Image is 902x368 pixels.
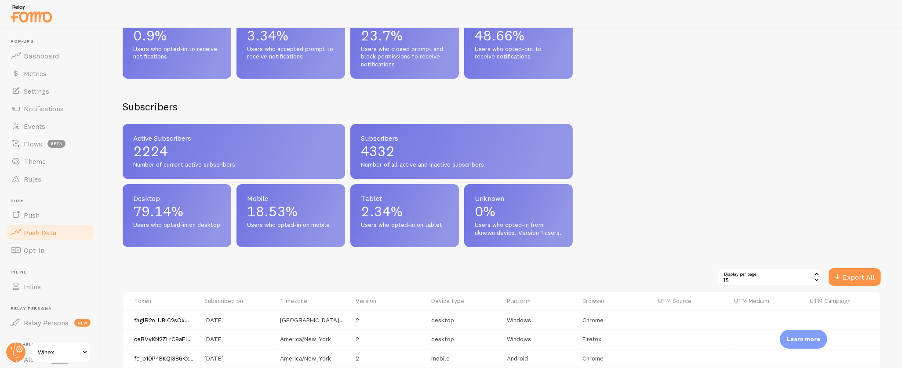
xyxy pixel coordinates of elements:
[5,241,96,259] a: Opt-In
[475,221,562,237] span: Users who opted-in from uknown device. Version 1 users.
[133,144,335,158] p: 2224
[475,204,562,219] p: 0%
[24,175,41,183] span: Rules
[5,117,96,135] a: Events
[361,135,562,142] span: Subscribers
[11,306,96,312] span: Relay Persona
[47,140,65,148] span: beta
[11,270,96,275] span: Inline
[426,292,502,310] th: Device type
[24,157,46,166] span: Theme
[5,153,96,170] a: Theme
[124,292,199,310] th: Token
[247,221,335,229] span: Users who opted-in on mobile
[350,292,426,310] th: Version
[5,224,96,241] a: Push Data
[124,329,199,349] td: ceRVvKN2ZLrC9aEl41_AUq:APA91bG7F3XJf0RD4SOObD5WhZ6CtnEwFMacxBnBYz98OHoGYbVgQ9zSdoAEhrDnIOoRTm2ueT...
[24,122,45,131] span: Events
[729,292,804,310] th: UTM Medium
[780,330,827,349] div: Learn more
[24,87,49,95] span: Settings
[11,39,96,44] span: Pop-ups
[5,170,96,188] a: Rules
[199,292,275,310] th: Subscribed on
[502,349,577,368] td: Android
[475,195,562,202] span: Unknown
[275,349,350,368] td: America/New_York
[475,29,562,43] p: 48.66%
[275,310,350,330] td: [GEOGRAPHIC_DATA]/[GEOGRAPHIC_DATA]
[350,349,426,368] td: 2
[5,135,96,153] a: Flows beta
[133,195,221,202] span: Desktop
[133,135,335,142] span: Active Subscribers
[11,198,96,204] span: Push
[426,310,502,330] td: desktop
[38,347,80,357] span: Winex
[578,349,653,368] td: Chrome
[199,329,275,349] td: [DATE]
[426,329,502,349] td: desktop
[275,329,350,349] td: America/New_York
[24,211,40,219] span: Push
[199,349,275,368] td: [DATE]
[502,292,577,310] th: Platform
[247,204,335,219] p: 18.53%
[24,246,44,255] span: Opt-In
[361,45,448,69] span: Users who closed prompt and block permissions to receive notifications
[32,342,91,363] a: Winex
[578,329,653,349] td: Firefox
[578,292,653,310] th: Browser
[5,65,96,82] a: Metrics
[24,139,42,148] span: Flows
[133,45,221,61] span: Users who opted-in to receive notifications
[804,292,880,310] th: UTM Campaign
[5,206,96,224] a: Push
[124,310,199,330] td: fhglR2o_UBlC2sOxWmDpZS:APA91bF33PISFcBSfYfDL7E2w8m-YFIiCu78080ZrPUMHGimnRcEkUHTmmCSz0k2Hr5_N3eCKB...
[247,29,335,43] p: 3.34%
[350,310,426,330] td: 2
[24,51,59,60] span: Dashboard
[502,310,577,330] td: Windows
[5,278,96,295] a: Inline
[133,204,221,219] p: 79.14%
[5,82,96,100] a: Settings
[5,314,96,332] a: Relay Persona new
[74,319,91,327] span: new
[426,349,502,368] td: mobile
[247,45,335,61] span: Users who accepted prompt to receive notifications
[361,29,448,43] p: 23.7%
[133,221,221,229] span: Users who opted-in on desktop
[361,204,448,219] p: 2.34%
[275,292,350,310] th: Timezone
[24,228,57,237] span: Push Data
[475,45,562,61] span: Users who opted-out to receive notifications
[787,335,820,343] p: Learn more
[361,161,562,169] span: Number of all active and inactive subscribers
[361,195,448,202] span: Tablet
[24,104,64,113] span: Notifications
[9,2,53,25] img: fomo-relay-logo-orange.svg
[24,318,69,327] span: Relay Persona
[578,310,653,330] td: Chrome
[133,29,221,43] p: 0.9%
[123,100,178,113] h2: Subscribers
[199,310,275,330] td: [DATE]
[24,282,41,291] span: Inline
[361,144,562,158] p: 4332
[24,69,47,78] span: Metrics
[718,268,823,286] div: 15
[361,221,448,229] span: Users who opted-in on tablet
[5,100,96,117] a: Notifications
[133,161,335,169] span: Number of current active subscribers
[653,292,729,310] th: UTM Source
[350,329,426,349] td: 2
[124,349,199,368] td: fe_p10P4BKQi386KxfCXZJ:APA91bEBdSjvh_To5td8VCeF56Hk1ruR4OVGHy8ajsK5eVIgkMybFWuMvRrluNLrqtFaLkWAdQ...
[247,195,335,202] span: Mobile
[829,268,881,286] button: Export All
[502,329,577,349] td: Windows
[5,47,96,65] a: Dashboard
